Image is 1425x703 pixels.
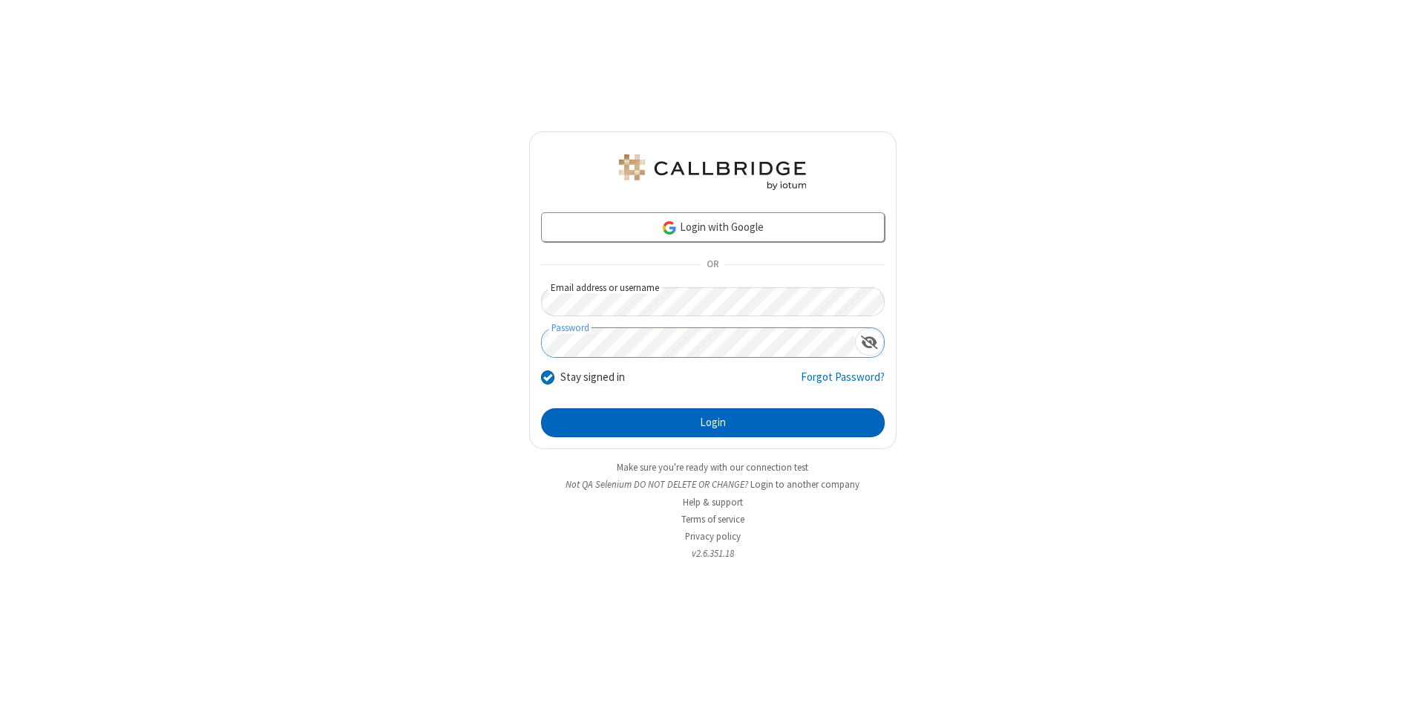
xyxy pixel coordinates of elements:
li: v2.6.351.18 [529,546,897,560]
img: google-icon.png [661,220,678,236]
a: Make sure you're ready with our connection test [617,461,808,474]
iframe: Chat [1388,664,1414,693]
input: Email address or username [541,287,885,316]
label: Stay signed in [560,369,625,386]
a: Login with Google [541,212,885,242]
input: Password [542,328,855,357]
div: Show password [855,328,884,356]
button: Login to another company [750,477,859,491]
a: Help & support [683,496,743,509]
a: Privacy policy [685,530,741,543]
button: Login [541,408,885,438]
a: Forgot Password? [801,369,885,397]
a: Terms of service [681,513,744,526]
span: OR [701,255,724,275]
img: QA Selenium DO NOT DELETE OR CHANGE [616,154,809,190]
li: Not QA Selenium DO NOT DELETE OR CHANGE? [529,477,897,491]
